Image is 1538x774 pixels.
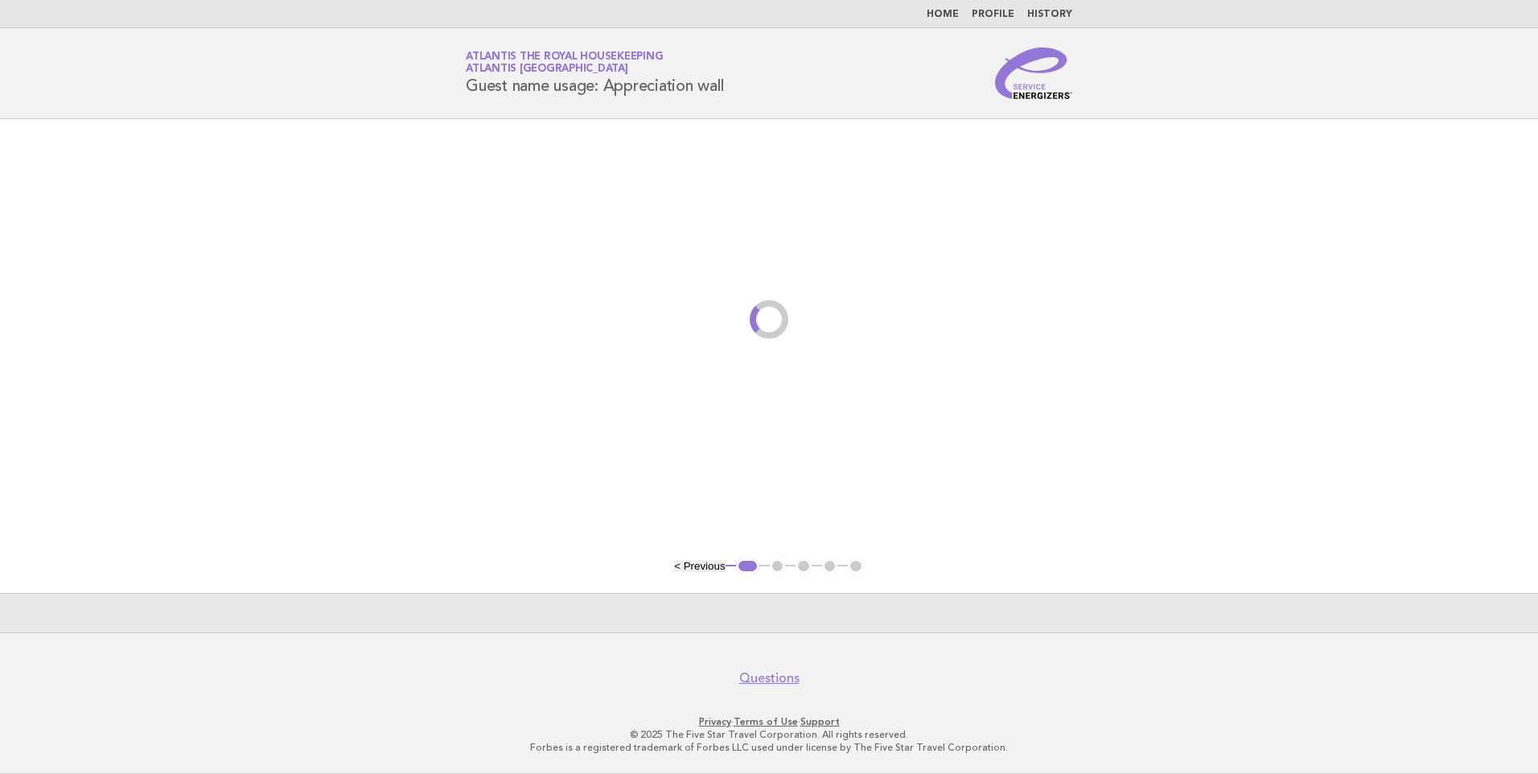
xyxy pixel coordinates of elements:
p: Forbes is a registered trademark of Forbes LLC used under license by The Five Star Travel Corpora... [277,741,1261,754]
p: © 2025 The Five Star Travel Corporation. All rights reserved. [277,728,1261,741]
a: Support [800,716,840,727]
span: Atlantis [GEOGRAPHIC_DATA] [466,64,628,75]
a: Privacy [699,716,731,727]
a: Terms of Use [734,716,798,727]
a: Questions [739,670,800,686]
a: Home [927,10,959,19]
a: Profile [972,10,1014,19]
p: · · [277,715,1261,728]
a: Atlantis the Royal HousekeepingAtlantis [GEOGRAPHIC_DATA] [466,51,663,74]
a: History [1027,10,1072,19]
h1: Guest name usage: Appreciation wall [466,52,723,94]
img: Service Energizers [995,47,1072,99]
